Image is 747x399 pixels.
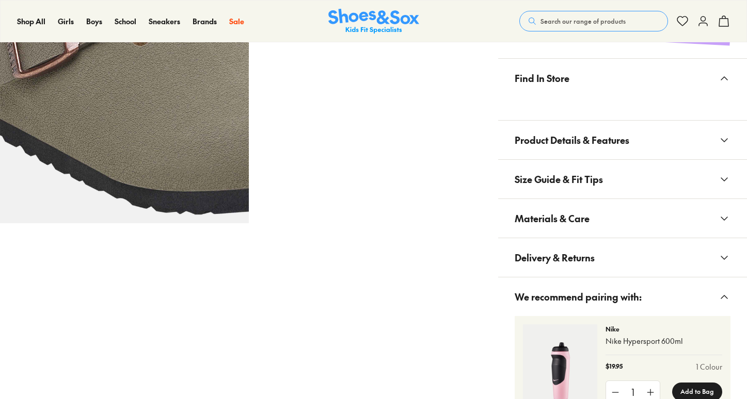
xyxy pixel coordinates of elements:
[498,238,747,277] button: Delivery & Returns
[498,59,747,97] button: Find In Store
[17,16,45,27] a: Shop All
[58,16,74,26] span: Girls
[696,361,722,372] a: 1 Colour
[498,160,747,198] button: Size Guide & Fit Tips
[86,16,102,26] span: Boys
[606,324,722,334] p: Nike
[515,97,730,108] iframe: Find in Store
[193,16,217,26] span: Brands
[86,16,102,27] a: Boys
[229,16,244,27] a: Sale
[229,16,244,26] span: Sale
[498,277,747,316] button: We recommend pairing with:
[606,336,722,346] p: Nike Hypersport 600ml
[149,16,180,27] a: Sneakers
[149,16,180,26] span: Sneakers
[515,281,642,312] span: We recommend pairing with:
[115,16,136,26] span: School
[541,16,626,26] span: Search our range of products
[606,361,623,372] p: $19.95
[519,11,668,31] button: Search our range of products
[515,164,603,194] span: Size Guide & Fit Tips
[515,203,590,234] span: Materials & Care
[193,16,217,27] a: Brands
[17,16,45,26] span: Shop All
[515,63,569,93] span: Find In Store
[328,9,419,34] a: Shoes & Sox
[58,16,74,27] a: Girls
[498,199,747,238] button: Materials & Care
[115,16,136,27] a: School
[515,125,629,155] span: Product Details & Features
[498,121,747,159] button: Product Details & Features
[515,242,595,273] span: Delivery & Returns
[328,9,419,34] img: SNS_Logo_Responsive.svg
